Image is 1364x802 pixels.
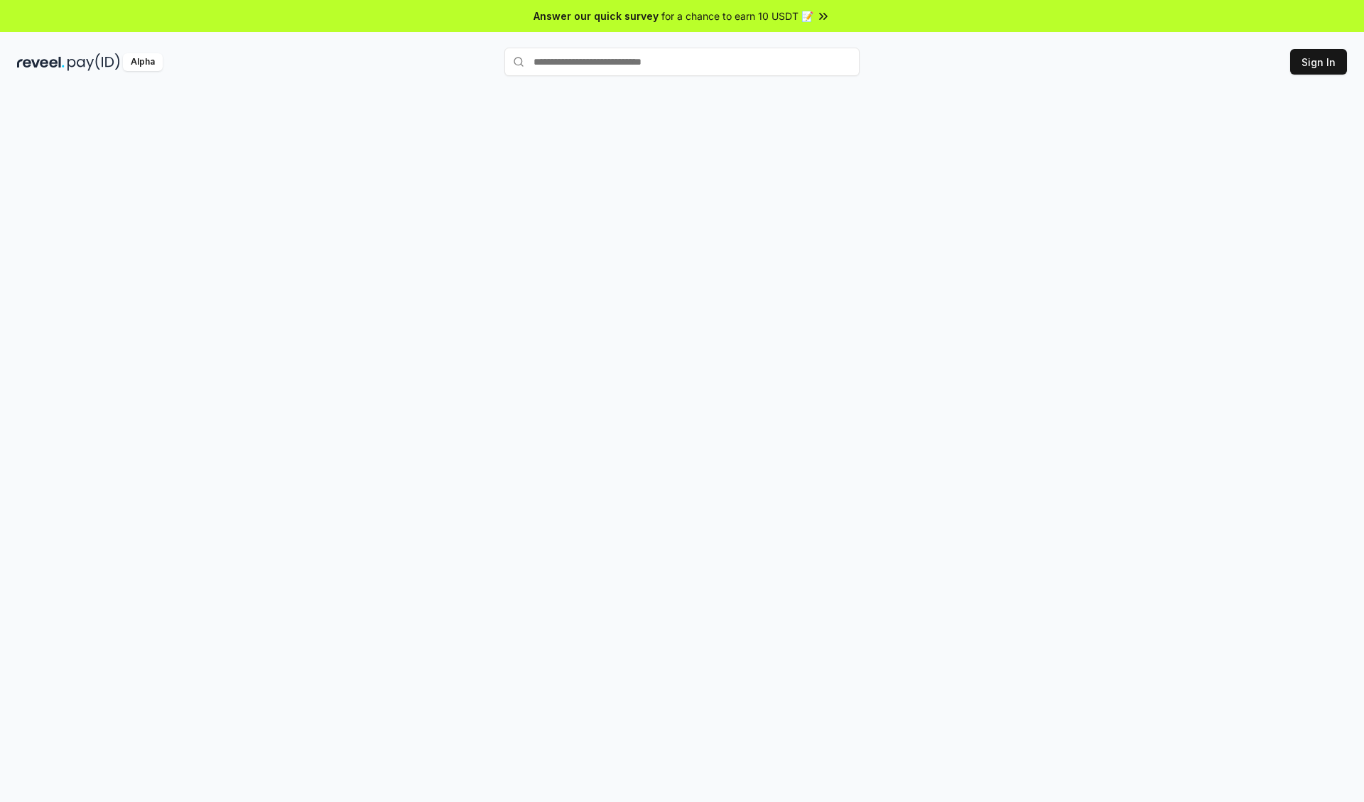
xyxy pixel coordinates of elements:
img: pay_id [67,53,120,71]
button: Sign In [1290,49,1347,75]
div: Alpha [123,53,163,71]
span: Answer our quick survey [534,9,659,23]
img: reveel_dark [17,53,65,71]
span: for a chance to earn 10 USDT 📝 [661,9,813,23]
